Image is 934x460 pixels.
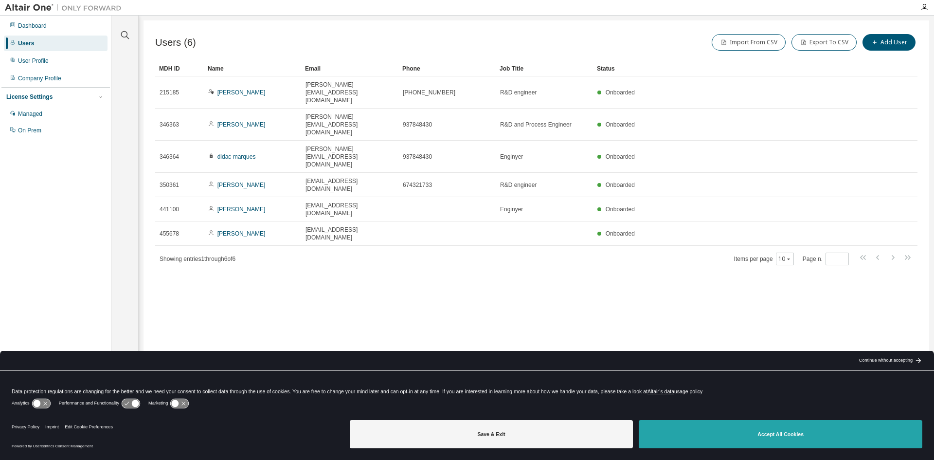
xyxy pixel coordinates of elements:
[18,110,42,118] div: Managed
[500,181,537,189] span: R&D engineer
[500,153,523,161] span: Enginyer
[160,256,235,262] span: Showing entries 1 through 6 of 6
[160,205,179,213] span: 441100
[208,61,297,76] div: Name
[403,89,455,96] span: [PHONE_NUMBER]
[305,145,394,168] span: [PERSON_NAME][EMAIL_ADDRESS][DOMAIN_NAME]
[500,121,572,129] span: R&D and Process Engineer
[597,61,867,76] div: Status
[862,34,916,51] button: Add User
[18,57,49,65] div: User Profile
[160,153,179,161] span: 346364
[18,39,34,47] div: Users
[160,230,179,238] span: 455678
[606,153,635,160] span: Onboarded
[155,37,196,48] span: Users (6)
[500,61,589,76] div: Job Title
[734,253,794,265] span: Items per page
[217,121,266,128] a: [PERSON_NAME]
[305,226,394,241] span: [EMAIL_ADDRESS][DOMAIN_NAME]
[159,61,200,76] div: MDH ID
[500,205,523,213] span: Enginyer
[403,121,432,129] span: 937848430
[606,230,635,237] span: Onboarded
[305,113,394,136] span: [PERSON_NAME][EMAIL_ADDRESS][DOMAIN_NAME]
[160,121,179,129] span: 346363
[305,81,394,104] span: [PERSON_NAME][EMAIL_ADDRESS][DOMAIN_NAME]
[217,230,266,237] a: [PERSON_NAME]
[6,93,53,101] div: License Settings
[305,202,394,217] span: [EMAIL_ADDRESS][DOMAIN_NAME]
[606,206,635,213] span: Onboarded
[778,255,791,263] button: 10
[5,3,126,13] img: Altair One
[160,181,179,189] span: 350361
[403,181,432,189] span: 674321733
[403,153,432,161] span: 937848430
[606,182,635,188] span: Onboarded
[18,127,41,134] div: On Prem
[305,177,394,193] span: [EMAIL_ADDRESS][DOMAIN_NAME]
[305,61,395,76] div: Email
[217,153,256,160] a: didac marques
[712,34,786,51] button: Import From CSV
[217,206,266,213] a: [PERSON_NAME]
[18,74,61,82] div: Company Profile
[803,253,849,265] span: Page n.
[606,121,635,128] span: Onboarded
[160,89,179,96] span: 215185
[606,89,635,96] span: Onboarded
[500,89,537,96] span: R&D engineer
[217,89,266,96] a: [PERSON_NAME]
[18,22,47,30] div: Dashboard
[217,182,266,188] a: [PERSON_NAME]
[791,34,857,51] button: Export To CSV
[402,61,492,76] div: Phone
